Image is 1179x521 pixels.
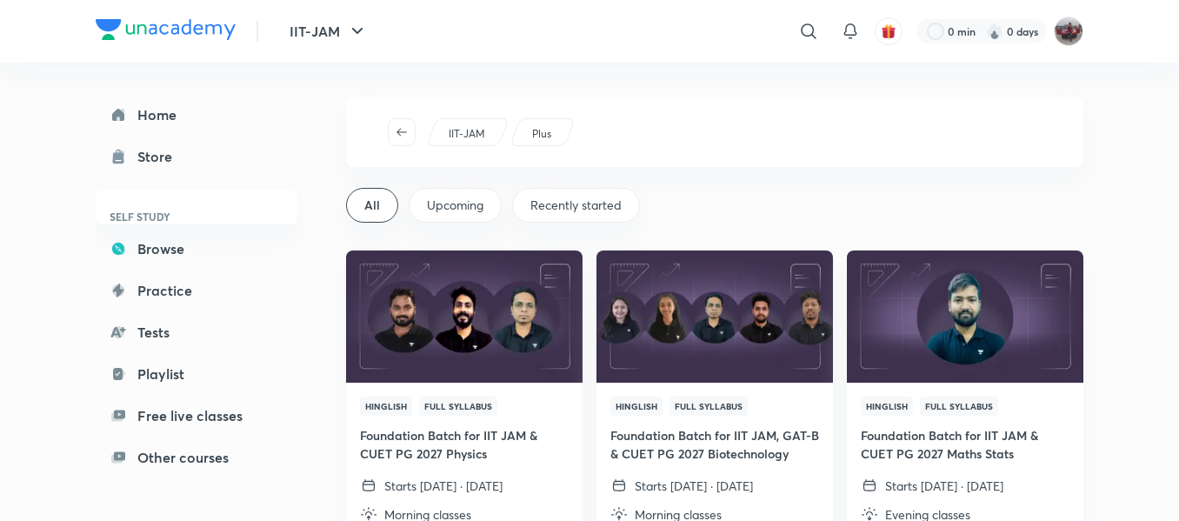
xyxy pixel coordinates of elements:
[96,398,297,433] a: Free live classes
[594,249,835,384] img: Thumbnail
[885,477,1003,495] p: Starts [DATE] · [DATE]
[384,477,503,495] p: Starts [DATE] · [DATE]
[419,397,497,416] span: Full Syllabus
[844,249,1085,384] img: Thumbnail
[986,23,1003,40] img: streak
[446,126,489,142] a: IIT-JAM
[920,397,998,416] span: Full Syllabus
[532,126,551,142] p: Plus
[669,397,748,416] span: Full Syllabus
[96,440,297,475] a: Other courses
[96,273,297,308] a: Practice
[96,202,297,231] h6: SELF STUDY
[881,23,896,39] img: avatar
[449,126,485,142] p: IIT-JAM
[96,357,297,391] a: Playlist
[96,97,297,132] a: Home
[96,315,297,350] a: Tests
[279,14,378,49] button: IIT-JAM
[360,397,412,416] span: Hinglish
[530,197,622,214] span: Recently started
[1054,17,1083,46] img: amirhussain Hussain
[530,126,555,142] a: Plus
[360,426,569,463] h4: Foundation Batch for IIT JAM & CUET PG 2027 Physics
[427,197,483,214] span: Upcoming
[96,19,236,44] a: Company Logo
[610,426,819,463] h4: Foundation Batch for IIT JAM, GAT-B & CUET PG 2027 Biotechnology
[635,477,753,495] p: Starts [DATE] · [DATE]
[96,19,236,40] img: Company Logo
[875,17,903,45] button: avatar
[861,426,1069,463] h4: Foundation Batch for IIT JAM & CUET PG 2027 Maths Stats
[343,249,584,384] img: Thumbnail
[137,146,183,167] div: Store
[96,139,297,174] a: Store
[610,397,663,416] span: Hinglish
[861,397,913,416] span: Hinglish
[364,197,380,214] span: All
[96,231,297,266] a: Browse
